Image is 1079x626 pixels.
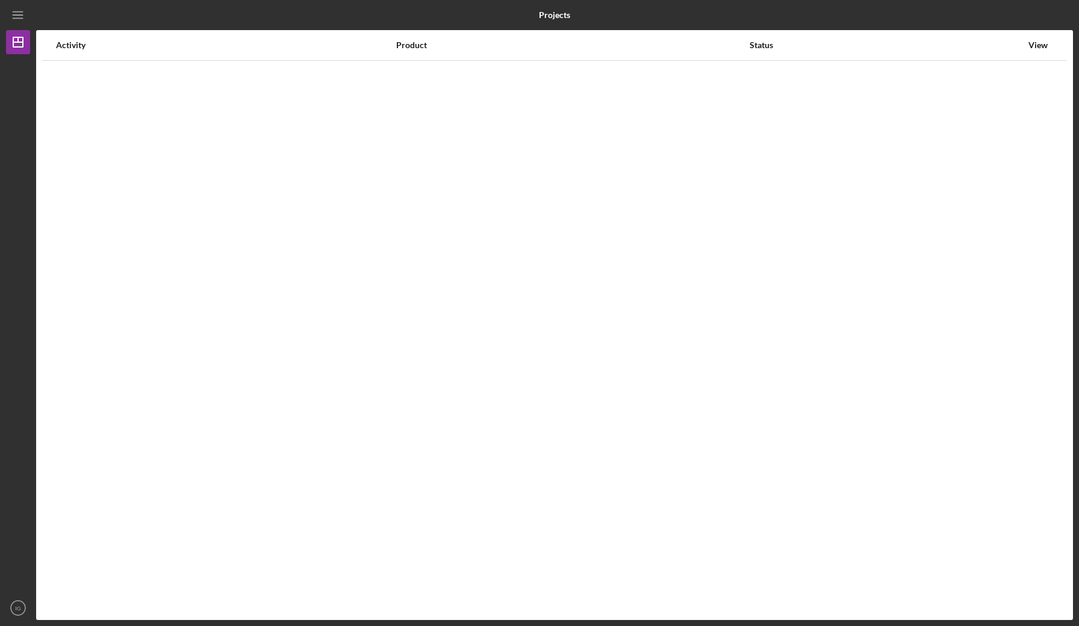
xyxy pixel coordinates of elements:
div: Status [750,40,1022,50]
div: View [1023,40,1053,50]
text: IG [15,605,21,612]
b: Projects [539,10,570,20]
div: Product [396,40,748,50]
button: IG [6,596,30,620]
div: Activity [56,40,395,50]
